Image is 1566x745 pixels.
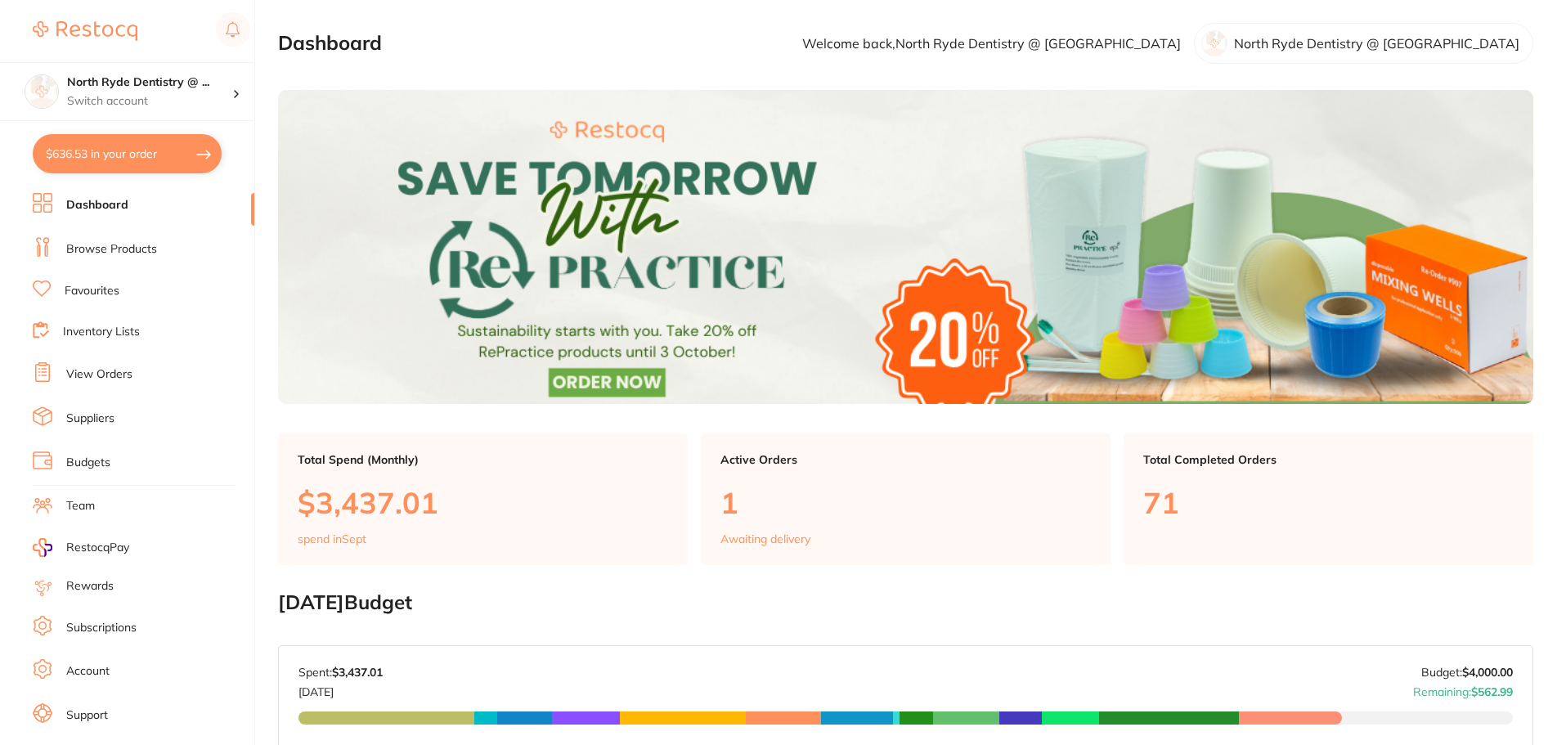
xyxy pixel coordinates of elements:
[802,36,1181,51] p: Welcome back, North Ryde Dentistry @ [GEOGRAPHIC_DATA]
[33,538,129,557] a: RestocqPay
[1471,684,1513,699] strong: $562.99
[66,498,95,514] a: Team
[1413,679,1513,698] p: Remaining:
[66,663,110,680] a: Account
[33,21,137,41] img: Restocq Logo
[298,453,668,466] p: Total Spend (Monthly)
[1462,665,1513,680] strong: $4,000.00
[66,366,132,383] a: View Orders
[720,486,1091,519] p: 1
[1143,453,1514,466] p: Total Completed Orders
[33,134,222,173] button: $636.53 in your order
[701,433,1111,566] a: Active Orders1Awaiting delivery
[25,75,58,108] img: North Ryde Dentistry @ Macquarie Park
[66,241,157,258] a: Browse Products
[720,453,1091,466] p: Active Orders
[63,324,140,340] a: Inventory Lists
[66,455,110,471] a: Budgets
[298,679,383,698] p: [DATE]
[66,540,129,556] span: RestocqPay
[67,93,232,110] p: Switch account
[33,538,52,557] img: RestocqPay
[66,411,114,427] a: Suppliers
[67,74,232,91] h4: North Ryde Dentistry @ Macquarie Park
[298,666,383,679] p: Spent:
[66,707,108,724] a: Support
[65,283,119,299] a: Favourites
[66,578,114,595] a: Rewards
[298,486,668,519] p: $3,437.01
[1234,36,1519,51] p: North Ryde Dentistry @ [GEOGRAPHIC_DATA]
[66,197,128,213] a: Dashboard
[66,620,137,636] a: Subscriptions
[720,532,810,545] p: Awaiting delivery
[278,433,688,566] a: Total Spend (Monthly)$3,437.01spend inSept
[278,32,382,55] h2: Dashboard
[1124,433,1533,566] a: Total Completed Orders71
[278,591,1533,614] h2: [DATE] Budget
[1421,666,1513,679] p: Budget:
[278,90,1533,404] img: Dashboard
[33,12,137,50] a: Restocq Logo
[298,532,366,545] p: spend in Sept
[1143,486,1514,519] p: 71
[332,665,383,680] strong: $3,437.01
